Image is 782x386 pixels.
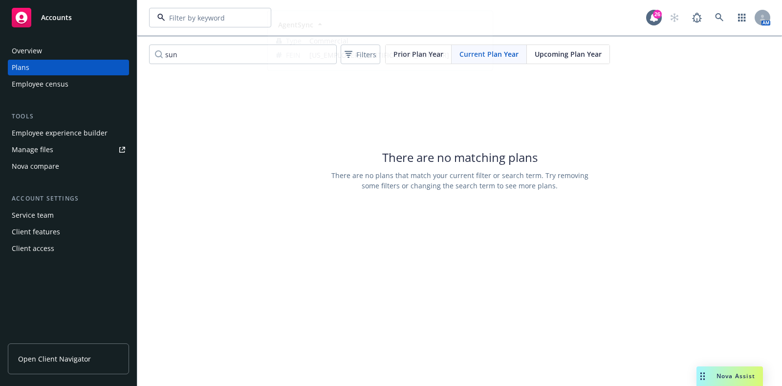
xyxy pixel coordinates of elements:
span: There are no matching plans [382,149,538,165]
a: Accounts [8,4,129,31]
a: Nova compare [8,159,129,174]
a: Client access [8,241,129,256]
span: Upcoming Plan Year [535,49,602,59]
a: Employee census [8,76,129,92]
div: Client access [12,241,54,256]
div: Manage files [12,142,53,158]
div: Account settings [8,194,129,204]
strong: AgentSync [278,20,313,29]
span: There are no plans that match your current filter or search term. Try removing some filters or ch... [323,170,597,191]
div: 26 [653,10,662,19]
a: Manage files [8,142,129,158]
a: Plans [8,60,129,75]
div: Employee experience builder [12,125,108,141]
div: Tools [8,112,129,121]
button: Nova Assist [696,366,763,386]
a: Service team [8,207,129,223]
div: Nova compare [12,159,59,174]
div: Employee census [12,76,68,92]
div: Drag to move [696,366,709,386]
span: Accounts [41,14,72,22]
a: Search [710,8,729,27]
a: Report a Bug [687,8,707,27]
a: Client features [8,224,129,240]
span: Commercial [309,36,484,46]
a: Overview [8,43,129,59]
div: Service team [12,207,54,223]
div: Overview [12,43,42,59]
a: Start snowing [665,8,684,27]
span: Nova Assist [717,372,755,380]
div: Plans [12,60,29,75]
input: Filter by keyword [165,13,251,23]
span: Open Client Navigator [18,354,91,364]
a: Switch app [732,8,752,27]
span: Type [286,36,302,46]
a: Employee experience builder [8,125,129,141]
div: Client features [12,224,60,240]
